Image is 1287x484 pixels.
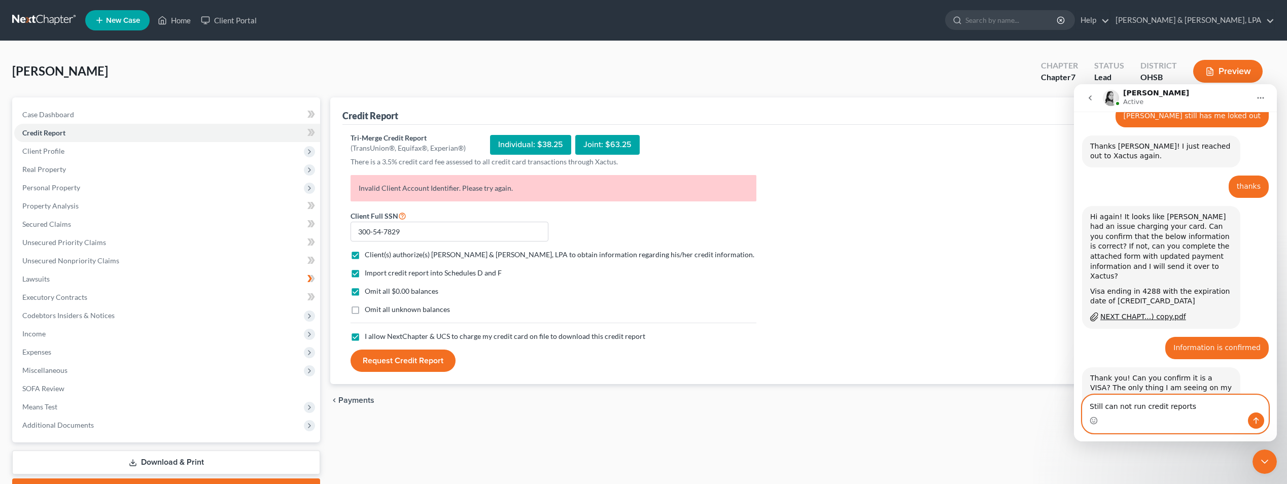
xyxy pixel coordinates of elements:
[14,197,320,215] a: Property Analysis
[22,329,46,338] span: Income
[16,289,158,319] div: Thank you! Can you confirm it is a VISA? The only thing I am seeing on my end is this:
[14,288,320,306] a: Executory Contracts
[351,143,466,153] div: (TransUnion®, Equifax®, Experian®)
[22,348,51,356] span: Expenses
[1094,60,1124,72] div: Status
[1041,72,1078,83] div: Chapter
[1140,60,1177,72] div: District
[22,147,64,155] span: Client Profile
[351,157,756,167] p: There is a 3.5% credit card fee assessed to all credit card transactions through Xactus.
[22,311,115,320] span: Codebtors Insiders & Notices
[22,274,50,283] span: Lawsuits
[365,268,502,277] span: Import credit report into Schedules D and F
[16,332,24,340] button: Emoji picker
[22,402,57,411] span: Means Test
[1075,11,1109,29] a: Help
[351,175,756,201] p: Invalid Client Account Identifier. Please try again.
[1110,11,1274,29] a: [PERSON_NAME] & [PERSON_NAME], LPA
[22,421,94,429] span: Additional Documents
[22,293,87,301] span: Executory Contracts
[22,366,67,374] span: Miscellaneous
[965,11,1058,29] input: Search by name...
[22,110,74,119] span: Case Dashboard
[365,305,450,314] span: Omit all unknown balances
[1140,72,1177,83] div: OHSB
[351,222,548,242] input: XXX-XX-XXXX
[1071,72,1075,82] span: 7
[1074,84,1277,441] iframe: Intercom live chat
[365,287,438,295] span: Omit all $0.00 balances
[351,212,398,220] span: Client Full SSN
[22,256,119,265] span: Unsecured Nonpriority Claims
[342,110,398,122] div: Credit Report
[8,283,195,393] div: Lindsey says…
[22,238,106,247] span: Unsecured Priority Claims
[365,332,645,340] span: I allow NextChapter & UCS to charge my credit card on file to download this credit report
[12,451,320,474] a: Download & Print
[490,135,571,155] div: Individual: $38.25
[22,183,80,192] span: Personal Property
[8,283,166,375] div: Thank you! Can you confirm it is a VISA? The only thing I am seeing on my end is this:
[1041,60,1078,72] div: Chapter
[351,350,456,372] button: Request Credit Report
[14,215,320,233] a: Secured Claims
[14,252,320,270] a: Unsecured Nonpriority Claims
[330,396,374,404] button: chevron_left Payments
[14,270,320,288] a: Lawsuits
[575,135,640,155] div: Joint: $63.25
[22,165,66,174] span: Real Property
[22,384,64,393] span: SOFA Review
[1193,60,1263,83] button: Preview
[174,328,190,344] button: Send a message…
[351,133,466,143] div: Tri-Merge Credit Report
[9,311,194,328] textarea: Message…
[330,396,338,404] i: chevron_left
[22,128,65,137] span: Credit Report
[1094,72,1124,83] div: Lead
[22,201,79,210] span: Property Analysis
[14,233,320,252] a: Unsecured Priority Claims
[338,396,374,404] span: Payments
[14,124,320,142] a: Credit Report
[1253,450,1277,474] iframe: Intercom live chat
[365,250,754,259] span: Client(s) authorize(s) [PERSON_NAME] & [PERSON_NAME], LPA to obtain information regarding his/her...
[106,17,140,24] span: New Case
[14,106,320,124] a: Case Dashboard
[12,63,108,78] span: [PERSON_NAME]
[153,11,196,29] a: Home
[14,379,320,398] a: SOFA Review
[22,220,71,228] span: Secured Claims
[196,11,262,29] a: Client Portal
